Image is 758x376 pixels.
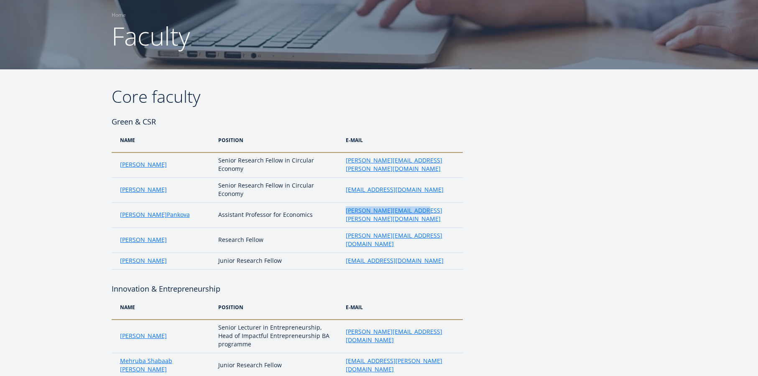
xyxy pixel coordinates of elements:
a: [PERSON_NAME] [120,365,167,373]
th: position [214,128,342,152]
a: [PERSON_NAME] [120,257,167,265]
th: e-mail [342,128,462,152]
a: [PERSON_NAME] [120,211,167,219]
td: Junior Research Fellow [214,253,342,269]
th: e-MAIL [342,295,462,320]
a: [PERSON_NAME] [120,185,167,194]
a: [PERSON_NAME] [120,160,167,169]
a: [PERSON_NAME][EMAIL_ADDRESS][PERSON_NAME][DOMAIN_NAME] [346,206,454,223]
a: [EMAIL_ADDRESS][DOMAIN_NAME] [346,257,444,265]
a: [PERSON_NAME][EMAIL_ADDRESS][DOMAIN_NAME] [346,231,454,248]
a: Pankova [167,211,190,219]
th: Name [112,128,214,152]
td: Senior Research Fellow in Circular Economy [214,152,342,178]
a: [EMAIL_ADDRESS][DOMAIN_NAME] [346,185,444,194]
a: [PERSON_NAME][EMAIL_ADDRESS][PERSON_NAME][DOMAIN_NAME] [346,156,454,173]
th: POSITION [214,295,342,320]
span: Faculty [112,19,190,53]
a: [PERSON_NAME] [120,236,167,244]
h4: Innovation & Entrepreneurship [112,282,463,295]
td: Senior Lecturer in Entrepreneurship, Head of Impactful Entrepreneurship BA programme [214,320,342,353]
h4: Green & CSR [112,115,463,128]
td: Assistant Professor for Economics [214,203,342,228]
a: [PERSON_NAME][EMAIL_ADDRESS][DOMAIN_NAME] [346,328,454,344]
a: [PERSON_NAME] [120,332,167,340]
a: Home [112,11,126,19]
a: [EMAIL_ADDRESS][PERSON_NAME][DOMAIN_NAME] [346,357,454,373]
th: NAME [112,295,214,320]
td: Research Fellow [214,228,342,253]
h2: Core faculty [112,86,463,107]
a: Mehruba Shabaab [120,357,172,365]
td: Senior Research Fellow in Circular Economy [214,178,342,203]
